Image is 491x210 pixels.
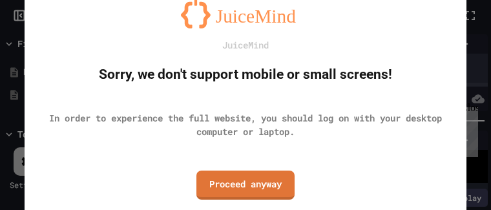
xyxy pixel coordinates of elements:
[222,38,269,52] div: JuiceMind
[196,171,295,200] a: Proceed anyway
[44,111,447,138] div: In order to experience the full website, you should log on with your desktop computer or laptop.
[5,5,89,82] div: Chat with us now!Close
[99,65,392,85] div: Sorry, we don't support mobile or small screens!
